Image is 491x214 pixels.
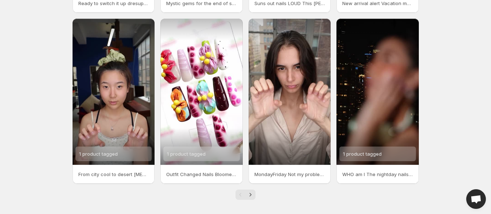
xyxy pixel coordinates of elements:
nav: Pagination [235,190,256,200]
p: From city cool to desert [MEDICAL_DATA] One snap and Im all sun-drunk florals terracotta tips and... [78,171,149,178]
p: WHO am I The nightday nails yourseconddresscode pressonnails dresupnails pressonperfection vacati... [342,171,413,178]
span: 1 product tagged [79,151,118,157]
span: 1 product tagged [343,151,382,157]
p: MondayFriday Not my problem [DATE] [DATE] Main character mode ON [254,171,325,178]
span: 1 product tagged [167,151,206,157]
div: Open chat [466,189,486,209]
p: Outfit Changed Nails Bloomed From poolside chill to desert chic 3D press-on florals instant luxe ... [166,171,237,178]
button: Next [245,190,256,200]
